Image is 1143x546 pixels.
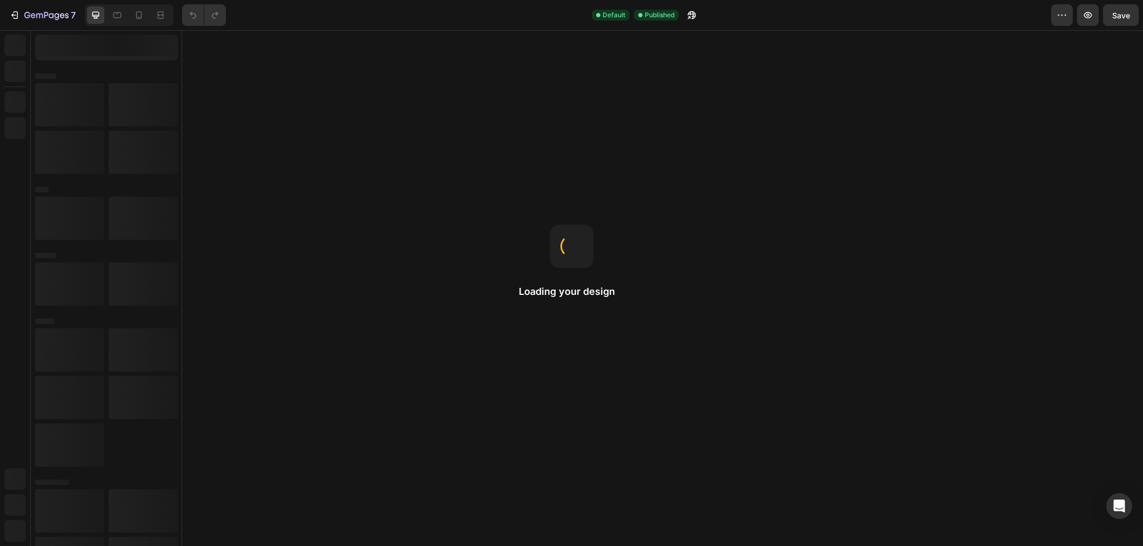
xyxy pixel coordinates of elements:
[182,4,226,26] div: Undo/Redo
[1106,493,1132,519] div: Open Intercom Messenger
[71,9,76,22] p: 7
[1103,4,1139,26] button: Save
[1112,11,1130,20] span: Save
[603,10,625,20] span: Default
[4,4,81,26] button: 7
[645,10,674,20] span: Published
[519,285,625,298] h2: Loading your design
